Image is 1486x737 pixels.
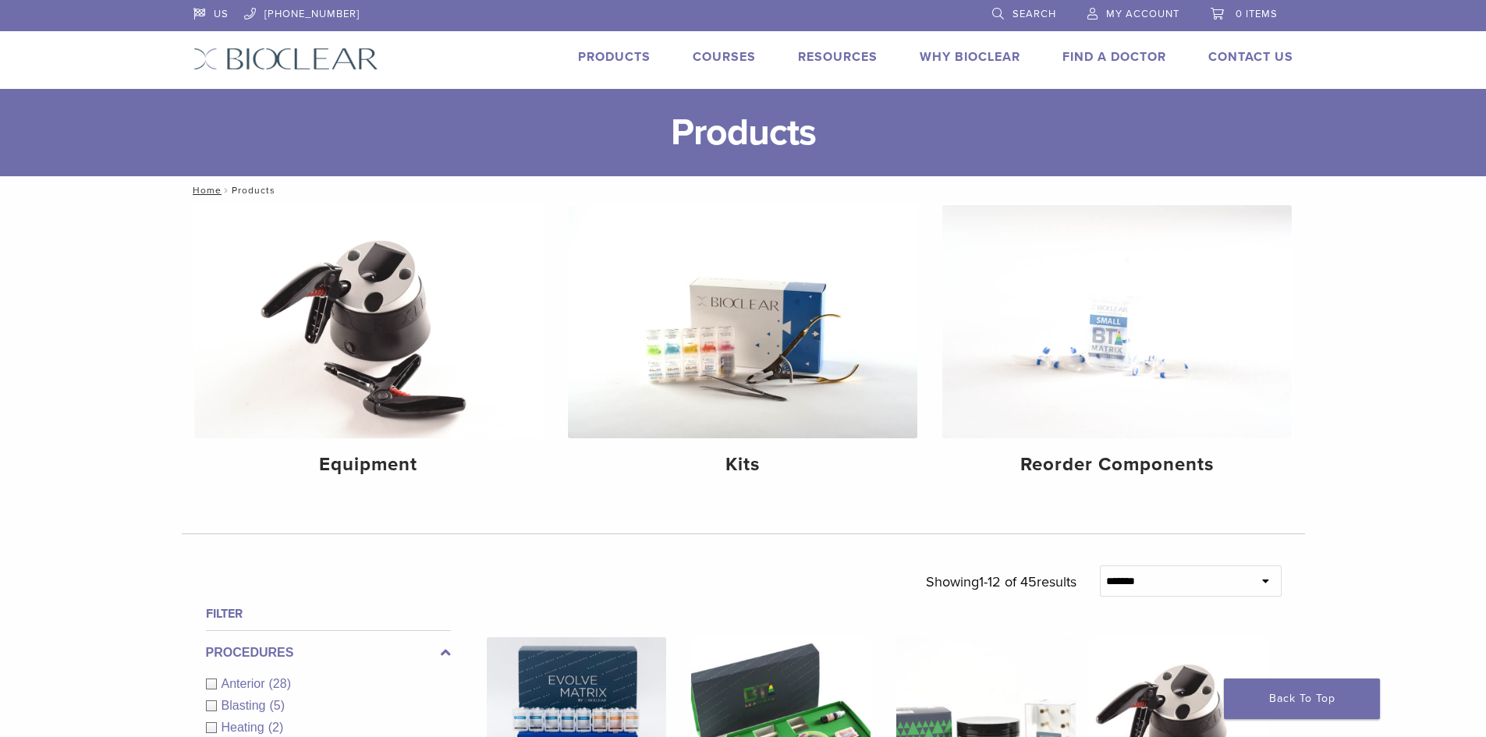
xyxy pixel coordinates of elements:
span: (2) [268,721,284,734]
label: Procedures [206,643,451,662]
nav: Products [182,176,1305,204]
span: Heating [222,721,268,734]
img: Reorder Components [942,205,1292,438]
span: Blasting [222,699,270,712]
span: (28) [269,677,291,690]
a: Back To Top [1224,679,1380,719]
h4: Kits [580,451,905,479]
span: Anterior [222,677,269,690]
a: Equipment [194,205,544,489]
span: Search [1013,8,1056,20]
a: Products [578,49,651,65]
a: Home [188,185,222,196]
h4: Reorder Components [955,451,1279,479]
a: Resources [798,49,878,65]
a: Reorder Components [942,205,1292,489]
a: Find A Doctor [1062,49,1166,65]
h4: Equipment [207,451,531,479]
a: Courses [693,49,756,65]
a: Kits [568,205,917,489]
h4: Filter [206,604,451,623]
span: My Account [1106,8,1179,20]
span: / [222,186,232,194]
img: Equipment [194,205,544,438]
span: 1-12 of 45 [979,573,1037,590]
img: Kits [568,205,917,438]
span: 0 items [1236,8,1278,20]
span: (5) [269,699,285,712]
p: Showing results [926,565,1076,598]
a: Contact Us [1208,49,1293,65]
a: Why Bioclear [920,49,1020,65]
img: Bioclear [193,48,378,70]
